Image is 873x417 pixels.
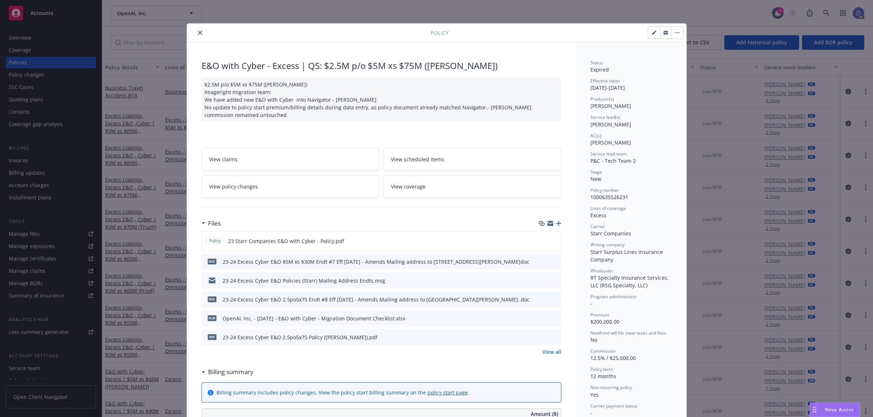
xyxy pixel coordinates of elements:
span: doc [208,259,216,264]
span: Nova Assist [825,406,854,413]
span: pdf [208,334,216,340]
button: Nova Assist [810,402,860,417]
button: preview file [552,296,558,303]
span: Status [590,60,603,66]
span: New [590,175,601,182]
span: No [590,336,597,343]
span: xlsx [208,315,216,321]
span: 12.5% / $25,000.00 [590,355,636,361]
span: Wholesaler [590,268,613,274]
span: AC(s) [590,133,601,139]
div: Billing summary includes policy changes. View the policy start billing summary on the . [216,389,469,396]
span: [PERSON_NAME] [590,102,631,109]
div: Billing summary [202,367,254,377]
span: 12 months [590,373,616,380]
span: Carrier [590,223,605,230]
div: $2.5M p/o $5M xs $75M ([PERSON_NAME]) Imageright migration team: We have added new E&O with Cyber... [202,78,561,122]
button: download file [540,296,546,303]
button: preview file [552,258,558,266]
span: 1000635526231 [590,194,628,201]
h3: Files [208,219,221,228]
span: View coverage [391,183,426,190]
button: preview file [552,333,558,341]
button: preview file [552,315,558,322]
a: policy start page [427,389,468,396]
div: E&O with Cyber - Excess | QS: $2.5M p/o $5M xs $75M ([PERSON_NAME]) [202,60,561,72]
span: Premium [590,312,609,318]
div: 23-24 Excess Cyber E&O 2.5po5x75 Policy ([PERSON_NAME]).pdf [223,333,378,341]
span: Starr Surplus Lines Insurance Company [590,248,664,263]
span: doc [208,296,216,302]
span: Writing company [590,242,625,248]
span: Starr Companies [590,230,631,237]
span: Newfront will file state taxes and fees [590,330,666,336]
span: Service lead(s) [590,114,620,120]
div: 23-24 Excess Cyber E&O Policies (Starr) Mailing Address Endts.msg [223,277,385,284]
span: - [590,300,592,307]
span: View policy changes [209,183,258,190]
a: View coverage [383,175,561,198]
span: Excess [590,212,606,219]
span: RT Specialty Insurance Services, LLC (RSG Specialty, LLC) [590,274,670,289]
span: View claims [209,155,238,163]
span: Policy [208,238,222,244]
span: View scheduled items [391,155,444,163]
a: View scheduled items [383,148,561,171]
a: View all [542,348,561,356]
button: download file [540,258,546,266]
span: 23 Starr Companies E&O with Cyber - Policy.pdf [228,237,344,245]
div: [DATE] - [DATE] [590,78,672,92]
span: Program administrator [590,293,637,300]
span: [PERSON_NAME] [590,121,631,128]
div: Files [202,219,221,228]
button: download file [540,277,546,284]
span: Non-recurring policy [590,384,632,390]
span: [PERSON_NAME] [590,139,631,146]
span: Producer(s) [590,96,614,102]
button: download file [540,315,546,322]
h3: Billing summary [208,367,254,377]
div: 23-24 Excess Cyber E&O $5M xs $30M Endt #7 Eff [DATE] - Amends Mailing address to [STREET_ADDRESS... [223,258,529,266]
span: Yes [590,391,599,398]
span: Stage [590,169,602,175]
span: Effective dates [590,78,620,84]
span: - [590,409,592,416]
a: View policy changes [202,175,379,198]
button: download file [540,237,546,245]
span: P&C - Tech Team 2 [590,157,636,164]
span: Policy number [590,187,619,193]
span: Lines of coverage [590,205,626,211]
button: close [196,28,204,37]
div: 23-24 Excess Cyber E&O 2.5po5x75 Endt #8 Eff [DATE] - Amends Mailing address to [GEOGRAPHIC_DATA]... [223,296,530,303]
span: Carrier payment status [590,403,637,409]
div: Drag to move [810,403,819,417]
a: View claims [202,148,379,171]
button: download file [540,333,546,341]
span: Service lead team [590,151,627,157]
span: Policy term [590,366,613,372]
span: Commission [590,348,615,354]
button: preview file [551,237,558,245]
span: Expired [590,66,609,73]
span: Policy [431,29,449,37]
span: $200,000.00 [590,318,619,325]
button: preview file [552,277,558,284]
div: OpenAI, Inc. - [DATE] - E&O with Cyber - Migration Document Checklist.xlsx [223,315,405,322]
